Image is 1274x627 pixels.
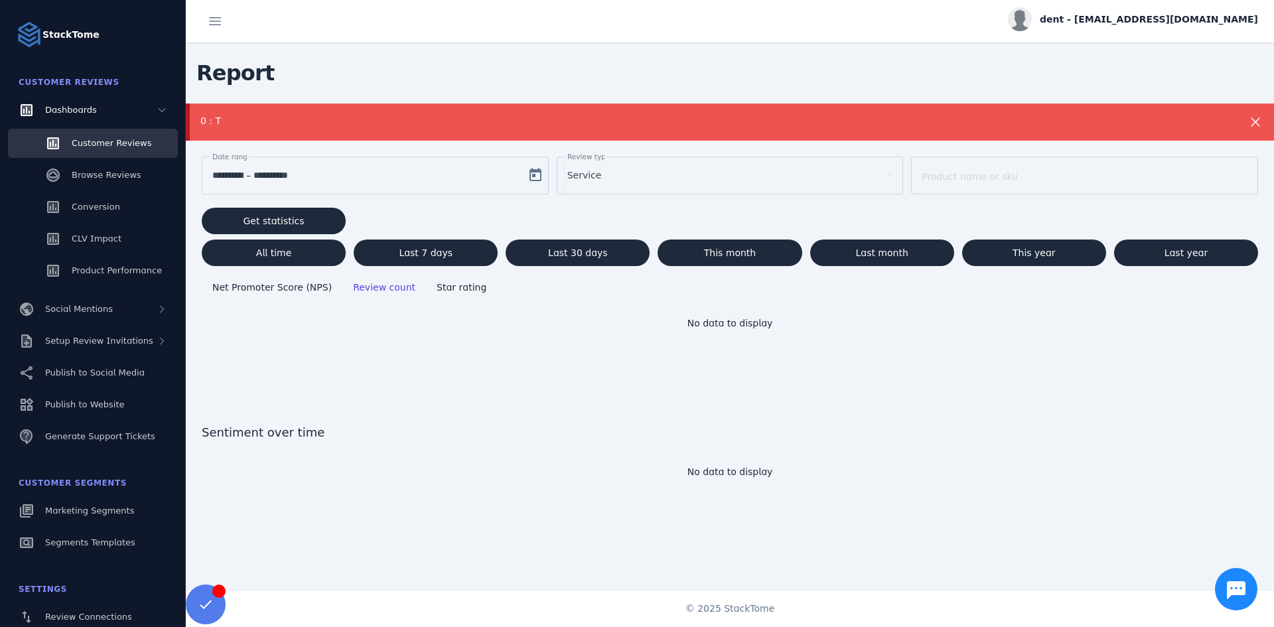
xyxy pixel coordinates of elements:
span: Last year [1165,248,1208,257]
span: Review Connections [45,612,132,622]
button: Open calendar [522,162,549,188]
a: Segments Templates [8,528,178,557]
button: Get statistics [202,208,346,234]
span: Last month [855,248,908,257]
span: Report [186,52,285,94]
span: No data to display [687,318,773,328]
button: All time [202,240,346,266]
span: dent - [EMAIL_ADDRESS][DOMAIN_NAME] [1040,13,1258,27]
span: Customer Reviews [72,138,151,148]
button: Last 30 days [506,240,650,266]
span: Conversion [72,202,120,212]
a: Customer Reviews [8,129,178,158]
span: Social Mentions [45,304,113,314]
span: Setup Review Invitations [45,336,153,346]
img: Logo image [16,21,42,48]
a: Browse Reviews [8,161,178,190]
span: Last 7 days [399,248,453,257]
a: CLV Impact [8,224,178,253]
a: Publish to Social Media [8,358,178,387]
span: Star rating [437,282,486,293]
span: All time [256,248,291,257]
button: Last year [1114,240,1258,266]
span: Get statistics [244,216,305,226]
button: This month [658,240,802,266]
span: © 2025 StackTome [685,602,775,616]
span: Last 30 days [548,248,608,257]
button: Last 7 days [354,240,498,266]
a: Conversion [8,192,178,222]
span: No data to display [687,466,773,477]
strong: StackTome [42,28,100,42]
button: This year [962,240,1106,266]
a: Generate Support Tickets [8,422,178,451]
span: Settings [19,585,67,594]
span: This month [704,248,756,257]
span: CLV Impact [72,234,121,244]
span: Sentiment over time [202,423,1258,441]
span: Review count [353,282,415,293]
div: 0 : T [200,114,1157,128]
span: Publish to Social Media [45,368,145,378]
a: Marketing Segments [8,496,178,525]
button: Last month [810,240,954,266]
span: Net Promoter Score (NPS) [212,282,332,293]
span: Publish to Website [45,399,124,409]
mat-label: Product name or sku [922,171,1018,182]
span: – [246,167,251,183]
img: profile.jpg [1008,7,1032,31]
span: Customer Segments [19,478,127,488]
button: dent - [EMAIL_ADDRESS][DOMAIN_NAME] [1008,7,1258,31]
span: Browse Reviews [72,170,141,180]
span: Product Performance [72,265,162,275]
a: Product Performance [8,256,178,285]
span: Service [567,167,602,183]
mat-label: Date range [212,153,251,161]
span: Segments Templates [45,537,135,547]
span: Generate Support Tickets [45,431,155,441]
mat-label: Review type [567,153,610,161]
span: This year [1013,248,1056,257]
span: Marketing Segments [45,506,134,516]
a: Publish to Website [8,390,178,419]
span: Customer Reviews [19,78,119,87]
span: Dashboards [45,105,97,115]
